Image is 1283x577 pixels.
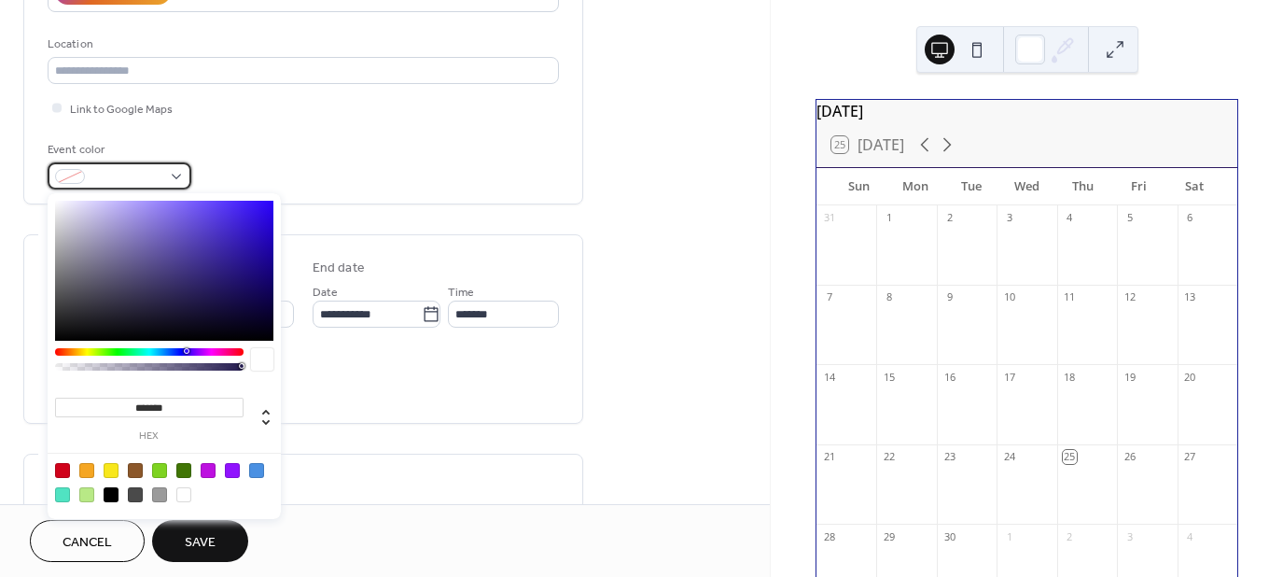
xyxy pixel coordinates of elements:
div: #417505 [176,463,191,478]
div: 7 [822,290,836,304]
div: Sat [1166,168,1222,205]
div: 16 [942,370,956,384]
div: Tue [943,168,999,205]
div: 24 [1002,450,1016,464]
div: 4 [1183,529,1197,543]
div: Sun [831,168,887,205]
div: #50E3C2 [55,487,70,502]
div: Mon [887,168,943,205]
div: 4 [1063,211,1077,225]
span: Link to Google Maps [70,100,173,120]
div: #4A90E2 [249,463,264,478]
div: 6 [1183,211,1197,225]
div: 25 [1063,450,1077,464]
div: 2 [942,211,956,225]
div: 3 [1002,211,1016,225]
div: End date [313,259,365,278]
div: [DATE] [816,100,1237,122]
div: #4A4A4A [128,487,143,502]
div: Fri [1110,168,1166,205]
div: 29 [882,529,896,543]
div: 17 [1002,370,1016,384]
div: 8 [882,290,896,304]
div: 10 [1002,290,1016,304]
div: #FFFFFF [176,487,191,502]
div: 21 [822,450,836,464]
div: 22 [882,450,896,464]
div: 19 [1123,370,1137,384]
div: #7ED321 [152,463,167,478]
div: #8B572A [128,463,143,478]
div: 20 [1183,370,1197,384]
div: 31 [822,211,836,225]
div: 28 [822,529,836,543]
div: 11 [1063,290,1077,304]
div: 3 [1123,529,1137,543]
div: 27 [1183,450,1197,464]
div: 15 [882,370,896,384]
div: #D0021B [55,463,70,478]
button: Cancel [30,520,145,562]
div: #9B9B9B [152,487,167,502]
div: 23 [942,450,956,464]
div: 26 [1123,450,1137,464]
div: #000000 [104,487,119,502]
div: Event color [48,140,188,160]
div: 5 [1123,211,1137,225]
span: Save [185,533,216,553]
div: Location [48,35,555,54]
div: 13 [1183,290,1197,304]
div: #B8E986 [79,487,94,502]
div: 14 [822,370,836,384]
div: #F5A623 [79,463,94,478]
div: Wed [999,168,1055,205]
div: 2 [1063,529,1077,543]
label: hex [55,431,244,442]
div: #9013FE [225,463,240,478]
div: 1 [882,211,896,225]
div: 1 [1002,529,1016,543]
div: #F8E71C [104,463,119,478]
div: 9 [942,290,956,304]
div: 30 [942,529,956,543]
span: Date [313,283,338,303]
span: Time [448,283,474,303]
div: #BD10E0 [201,463,216,478]
button: Save [152,520,248,562]
div: Thu [1054,168,1110,205]
div: 18 [1063,370,1077,384]
span: Cancel [63,533,112,553]
div: 12 [1123,290,1137,304]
